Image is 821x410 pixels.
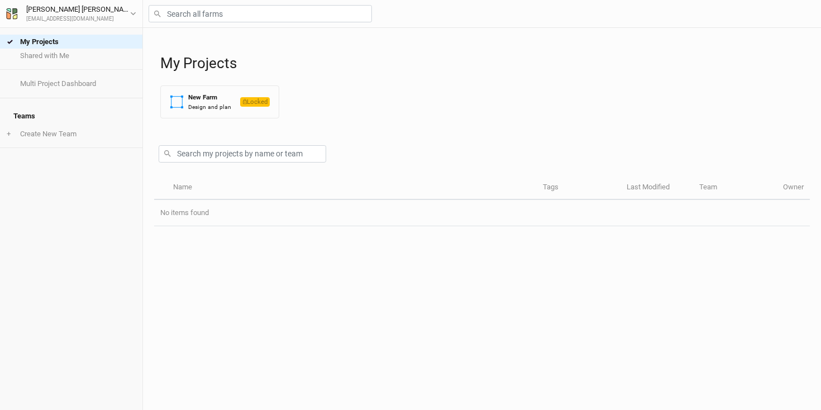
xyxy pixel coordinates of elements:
div: [PERSON_NAME] [PERSON_NAME] [26,4,130,15]
div: New Farm [188,93,231,102]
input: Search all farms [149,5,372,22]
th: Owner [777,176,810,200]
span: Locked [240,97,270,107]
div: Design and plan [188,103,231,111]
span: + [7,130,11,139]
th: Name [166,176,536,200]
th: Tags [537,176,620,200]
button: [PERSON_NAME] [PERSON_NAME][EMAIL_ADDRESS][DOMAIN_NAME] [6,3,137,23]
th: Team [693,176,777,200]
th: Last Modified [620,176,693,200]
button: New FarmDesign and planLocked [160,85,279,118]
h1: My Projects [160,55,810,72]
div: [EMAIL_ADDRESS][DOMAIN_NAME] [26,15,130,23]
h4: Teams [7,105,136,127]
input: Search my projects by name or team [159,145,326,163]
td: No items found [154,200,810,226]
